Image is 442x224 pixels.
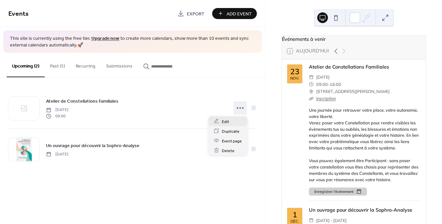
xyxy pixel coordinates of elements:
[316,88,390,95] span: [STREET_ADDRESS][PERSON_NAME]
[309,107,420,183] div: Une journée pour retrouver votre place, votre autonomie, votre liberté. Venez poser votre Constel...
[290,68,300,76] div: 23
[222,147,235,154] span: Delete
[291,220,299,223] div: déc.
[309,207,420,214] div: Un ouvrage pour découvrir la Sophro-Analyse
[7,53,45,77] button: Upcoming (2)
[46,151,68,157] span: [DATE]
[282,36,426,43] div: Événements à venir
[46,113,68,119] span: 09:00
[70,53,101,77] button: Recurring
[309,188,367,196] button: Enregistrer l'événement
[91,34,119,43] a: Upgrade now
[330,81,341,88] span: 18:00
[309,95,314,102] div: ​
[309,64,389,70] a: Atelier de Constellations Familiales
[309,81,314,88] div: ​
[45,53,70,77] button: Past (5)
[328,81,330,88] span: -
[316,217,347,224] span: [DATE] - [DATE]
[227,10,252,17] span: Add Event
[46,142,139,149] a: Un ouvrage pour découvrir la Sophro-Analyse
[222,137,242,144] span: Event page
[46,98,118,105] span: Atelier de Constellations Familiales
[222,118,229,125] span: Edit
[290,77,299,80] div: nov.
[293,211,297,219] div: 1
[309,217,314,224] div: ​
[46,97,118,105] a: Atelier de Constellations Familiales
[309,74,314,81] div: ​
[172,8,209,19] a: Export
[222,128,240,135] span: Duplicate
[10,35,255,48] span: This site is currently using the free tier. to create more calendars, show more than 10 events an...
[316,81,328,88] span: 09:00
[212,8,257,19] button: Add Event
[8,7,29,20] span: Events
[101,53,138,77] button: Submissions
[316,96,336,101] a: Inscription
[46,107,68,113] span: [DATE]
[309,88,314,95] div: ​
[316,74,330,81] span: [DATE]
[187,10,204,17] span: Export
